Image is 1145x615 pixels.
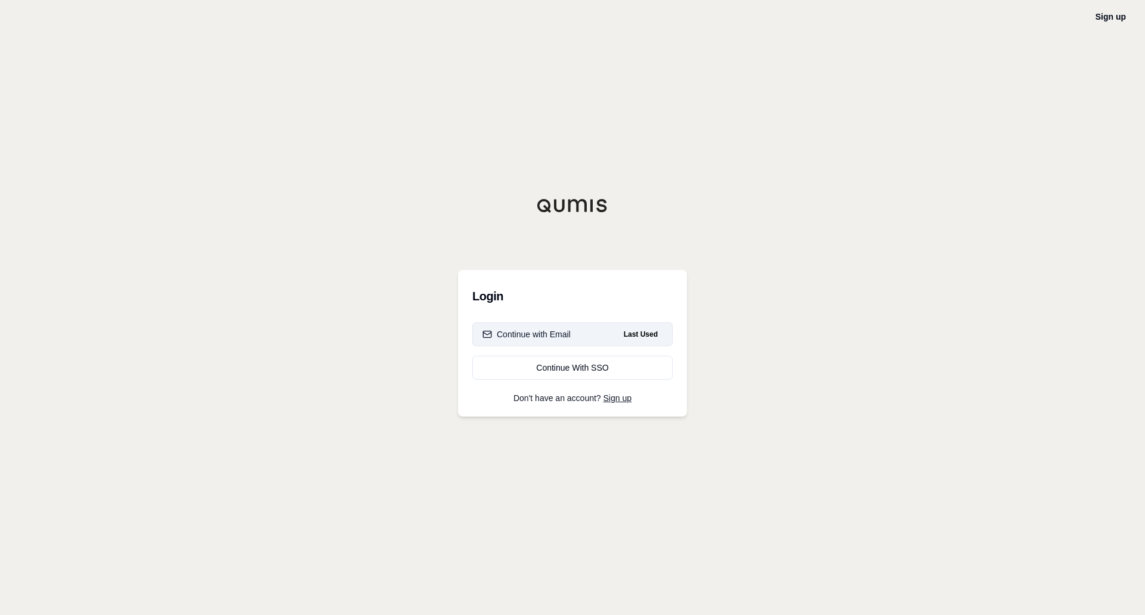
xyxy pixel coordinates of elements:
button: Continue with EmailLast Used [472,322,673,346]
div: Continue with Email [482,328,571,340]
img: Qumis [537,198,608,213]
span: Last Used [619,327,663,341]
p: Don't have an account? [472,394,673,402]
h3: Login [472,284,673,308]
div: Continue With SSO [482,362,663,374]
a: Continue With SSO [472,356,673,380]
a: Sign up [1096,12,1126,21]
a: Sign up [604,393,632,403]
